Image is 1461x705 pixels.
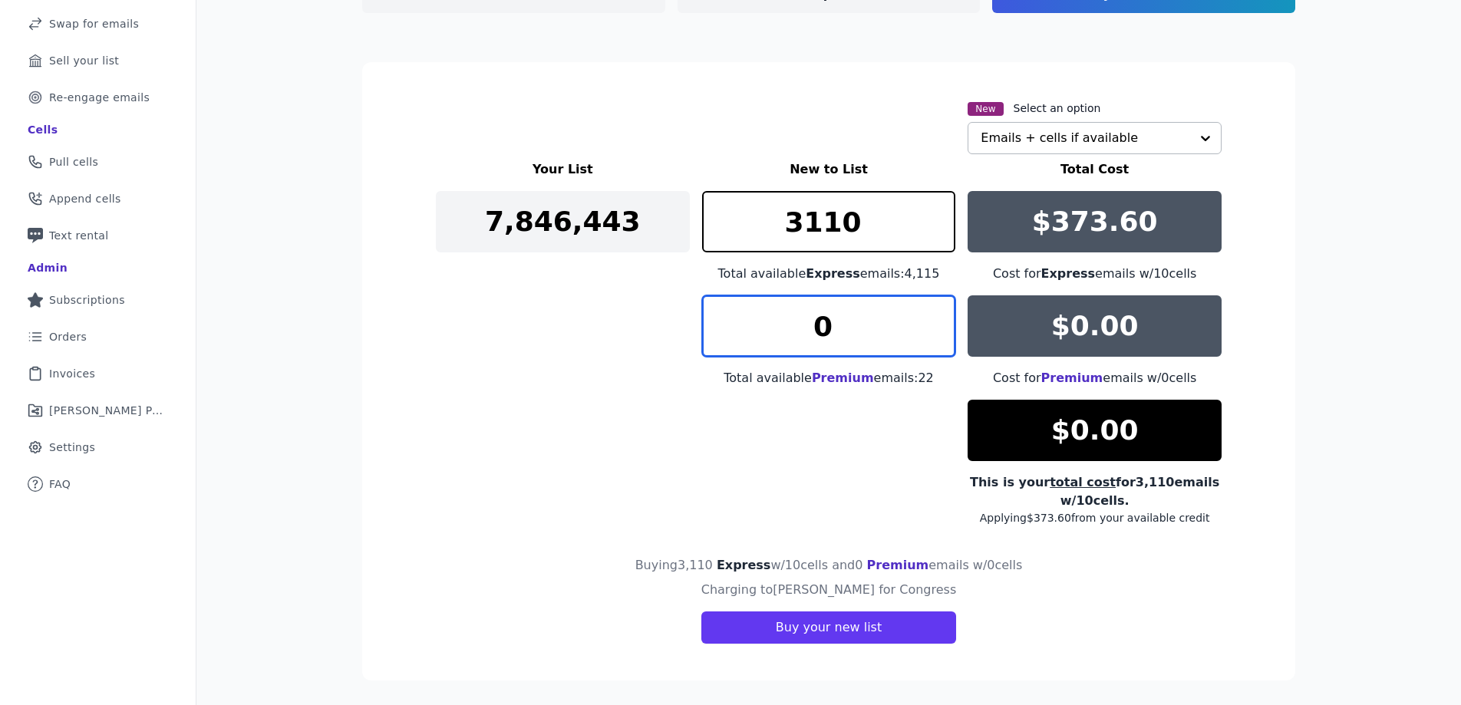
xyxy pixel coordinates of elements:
div: Cost for emails w/ 10 cells [968,265,1222,283]
span: FAQ [49,476,71,492]
a: [PERSON_NAME] Performance [12,394,183,427]
a: Swap for emails [12,7,183,41]
span: Express [806,266,860,281]
span: Premium [812,371,874,385]
a: Invoices [12,357,183,390]
span: Swap for emails [49,16,139,31]
span: Premium [867,558,929,572]
a: FAQ [12,467,183,501]
p: $373.60 [1032,206,1158,237]
span: Pull cells [49,154,98,170]
div: Admin [28,260,68,275]
span: Subscriptions [49,292,125,308]
h3: New to List [702,160,956,179]
div: Cost for emails w/ 0 cells [968,369,1222,387]
label: Select an option [1014,100,1101,116]
h4: Buying 3,110 w/ 10 cells and 0 emails w/ 0 cells [635,556,1023,575]
a: Append cells [12,182,183,216]
div: Applying $373.60 from your available credit [968,510,1222,525]
p: 7,846,443 [485,206,641,237]
span: Express [717,558,771,572]
span: Express [1041,266,1096,281]
div: Total available emails: 22 [702,369,956,387]
h3: Total Cost [968,160,1222,179]
span: Re-engage emails [49,90,150,105]
h3: Your List [436,160,690,179]
a: Text rental [12,219,183,252]
a: Sell your list [12,44,183,77]
div: Total available emails: 4,115 [702,265,956,283]
a: Orders [12,320,183,354]
span: Invoices [49,366,95,381]
span: total cost [1050,475,1116,489]
a: Subscriptions [12,283,183,317]
span: [PERSON_NAME] Performance [49,403,165,418]
a: Pull cells [12,145,183,179]
span: Sell your list [49,53,119,68]
a: Re-engage emails [12,81,183,114]
span: Text rental [49,228,109,243]
h4: Charging to [PERSON_NAME] for Congress [701,581,957,599]
span: Append cells [49,191,121,206]
span: New [968,102,1003,116]
div: Cells [28,122,58,137]
span: Orders [49,329,87,344]
a: Settings [12,430,183,464]
button: Buy your new list [701,611,956,644]
span: Premium [1041,371,1103,385]
div: This is your for 3,110 emails w/ 10 cells. [968,473,1222,510]
p: $0.00 [1051,311,1139,341]
span: Settings [49,440,95,455]
p: $0.00 [1051,415,1139,446]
